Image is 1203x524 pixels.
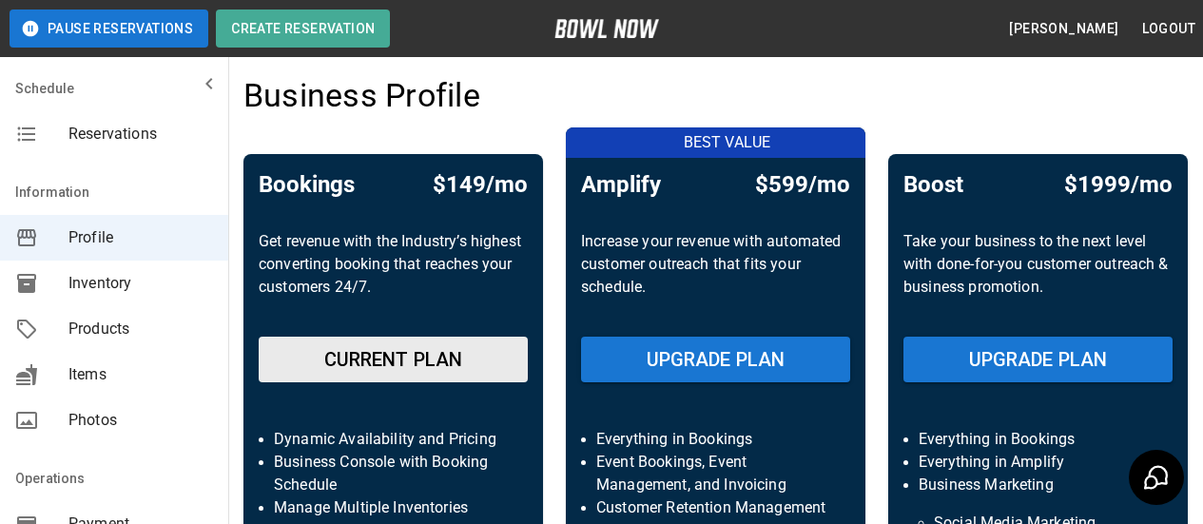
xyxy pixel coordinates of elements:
[577,131,877,154] p: BEST VALUE
[68,272,213,295] span: Inventory
[1135,11,1203,47] button: Logout
[1001,11,1126,47] button: [PERSON_NAME]
[259,169,355,200] h5: Bookings
[243,76,480,116] h4: Business Profile
[68,318,213,340] span: Products
[581,169,661,200] h5: Amplify
[903,337,1173,382] button: UPGRADE PLAN
[919,474,1157,496] p: Business Marketing
[755,169,850,200] h5: $599/mo
[919,451,1157,474] p: Everything in Amplify
[596,428,835,451] p: Everything in Bookings
[647,344,786,375] h6: UPGRADE PLAN
[903,169,963,200] h5: Boost
[68,123,213,146] span: Reservations
[433,169,528,200] h5: $149/mo
[581,337,850,382] button: UPGRADE PLAN
[274,496,513,519] p: Manage Multiple Inventories
[1064,169,1173,200] h5: $1999/mo
[903,230,1173,321] p: Take your business to the next level with done-for-you customer outreach & business promotion.
[554,19,659,38] img: logo
[969,344,1108,375] h6: UPGRADE PLAN
[68,226,213,249] span: Profile
[581,230,850,321] p: Increase your revenue with automated customer outreach that fits your schedule.
[68,409,213,432] span: Photos
[919,428,1157,451] p: Everything in Bookings
[259,230,528,321] p: Get revenue with the Industry’s highest converting booking that reaches your customers 24/7.
[274,451,513,496] p: Business Console with Booking Schedule
[596,451,835,496] p: Event Bookings, Event Management, and Invoicing
[216,10,390,48] button: Create Reservation
[274,428,513,451] p: Dynamic Availability and Pricing
[10,10,208,48] button: Pause Reservations
[68,363,213,386] span: Items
